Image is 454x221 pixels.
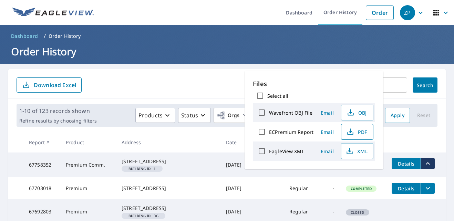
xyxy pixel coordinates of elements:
p: Refine results by choosing filters [19,118,97,124]
em: Building ID [128,167,151,170]
span: OBJ [345,108,368,117]
span: PDF [345,128,368,136]
label: ECPremium Report [269,129,313,135]
button: OBJ [341,105,373,120]
h1: Order History [8,44,446,59]
img: EV Logo [12,8,94,18]
span: Closed [347,210,369,215]
p: 1-10 of 123 records shown [19,107,97,115]
button: detailsBtn-67758352 [392,158,421,169]
span: Apply [391,111,404,120]
a: Order [366,6,394,20]
label: Select all [267,93,288,99]
td: 67758352 [23,152,60,177]
td: Premium Comm. [60,152,116,177]
p: Download Excel [34,81,76,89]
li: / [44,32,46,40]
button: XML [341,143,373,159]
div: ZP [400,5,415,20]
span: Orgs [217,111,240,120]
button: filesDropdownBtn-67758352 [421,158,435,169]
button: filesDropdownBtn-67703018 [421,183,435,194]
button: Status [178,108,211,123]
span: Dashboard [11,33,38,40]
span: XML [345,147,368,155]
button: Apply [385,108,410,123]
button: Products [135,108,175,123]
th: Date [220,132,250,152]
div: [STREET_ADDRESS] [122,185,215,192]
a: Dashboard [8,31,41,42]
button: detailsBtn-67703018 [392,183,421,194]
button: Orgs1 [214,108,276,123]
th: Address [116,132,220,152]
label: EagleView XML [269,148,304,155]
td: 67703018 [23,177,60,199]
span: Email [319,129,336,135]
label: Wavefront OBJ File [269,109,312,116]
th: Report # [23,132,60,152]
p: Order History [49,33,81,40]
span: Email [319,148,336,155]
p: Status [181,111,198,119]
span: Details [396,160,416,167]
span: 1 [124,167,160,170]
span: Email [319,109,336,116]
button: Email [316,107,338,118]
p: Files [253,79,375,88]
button: Search [413,77,437,93]
button: Download Excel [17,77,82,93]
td: - [317,177,340,199]
em: Building ID [128,214,151,218]
td: Regular [284,177,317,199]
p: Products [138,111,163,119]
span: DG [124,214,163,218]
div: [STREET_ADDRESS] [122,158,215,165]
span: Search [418,82,432,88]
td: [DATE] [220,152,250,177]
th: Product [60,132,116,152]
button: Email [316,146,338,157]
nav: breadcrumb [8,31,446,42]
button: PDF [341,124,373,140]
div: [STREET_ADDRESS] [122,205,215,212]
td: Premium [60,177,116,199]
span: Completed [347,186,376,191]
button: Email [316,127,338,137]
span: Details [396,185,416,192]
td: [DATE] [220,177,250,199]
